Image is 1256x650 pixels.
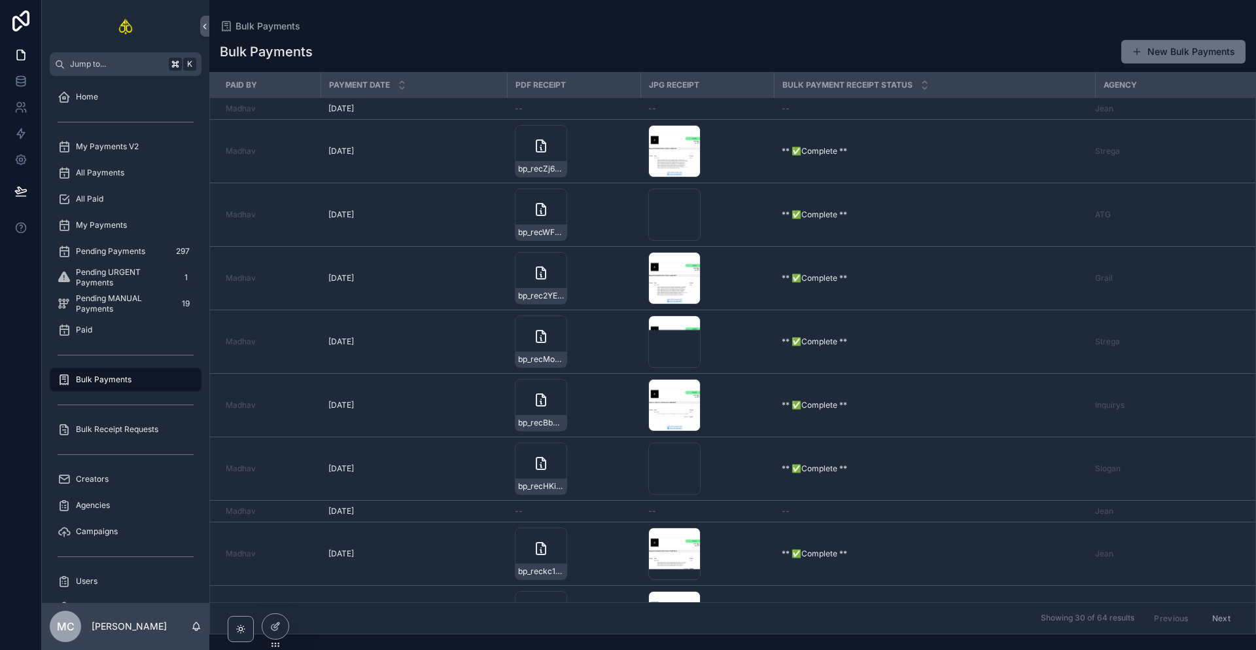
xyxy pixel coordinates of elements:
span: Agency [1104,80,1137,90]
a: Inquirys [1095,400,1125,410]
a: Agencies [50,494,201,517]
span: Pending MANUAL Payments [76,293,173,314]
a: My Profile [50,596,201,619]
span: Showing 30 of 64 results [1041,613,1134,624]
span: Campaigns [76,526,118,537]
span: Paid By [226,80,257,90]
a: Madhav [226,103,256,114]
a: Madhav [226,336,313,347]
span: PDF RECEIPT [515,80,566,90]
a: -- [648,103,766,114]
a: bp_recBbZWt346sE6jUZ [515,379,633,431]
span: -- [648,103,656,114]
span: bp_recBbZWt346sE6jUZ [518,418,564,428]
span: Home [76,92,98,102]
span: Madhav [226,209,256,220]
a: Jean [1095,103,1113,114]
span: Strega [1095,146,1120,156]
a: [DATE] [328,103,499,114]
span: [DATE] [328,273,354,283]
a: [DATE] [328,506,499,516]
a: [DATE] [328,463,499,474]
a: -- [515,506,633,516]
span: Pending Payments [76,246,145,257]
a: [DATE] [328,146,499,156]
a: Pending Payments297 [50,240,201,263]
span: -- [782,506,790,516]
span: My Profile [76,602,114,613]
a: -- [648,506,766,516]
button: Next [1203,608,1240,628]
div: 1 [178,270,194,285]
span: All Payments [76,168,124,178]
span: bp_rec2YE1HELortHEbr [518,291,564,301]
a: Jean [1095,506,1113,516]
a: [DATE] [328,209,499,220]
span: [DATE] [328,209,354,220]
span: Creators [76,474,109,484]
a: Strega [1095,336,1120,347]
span: JPG RECEIPT [649,80,699,90]
a: [DATE] [328,400,499,410]
a: Home [50,85,201,109]
span: Paid [76,325,92,335]
a: ATG [1095,209,1111,220]
a: -- [782,506,1087,516]
span: K [184,59,195,69]
a: [DATE] [328,273,499,283]
a: All Paid [50,187,201,211]
a: My Payments [50,213,201,237]
span: Grail [1095,273,1113,283]
button: Jump to...K [50,52,201,76]
a: Madhav [226,400,256,410]
a: Madhav [226,103,313,114]
span: Bulk Payments [76,374,131,385]
span: [DATE] [328,146,354,156]
a: Pending MANUAL Payments19 [50,292,201,316]
a: Madhav [226,146,313,156]
a: Madhav [226,146,256,156]
a: bp_reckc1yzpVG9kDmZH [515,528,633,580]
a: -- [515,103,633,114]
span: My Payments [76,220,127,230]
a: bp_recWFUkcGXm8bc7Pc [515,189,633,241]
a: bp_recZj6Wpm7kYPz2tJ [515,125,633,177]
a: Madhav [226,209,313,220]
p: [PERSON_NAME] [92,620,167,633]
span: Bulk Payments [235,20,300,33]
a: bp_recMoMnxDgY3p1vhs [515,316,633,368]
a: [DATE] [328,549,499,559]
div: 297 [172,244,194,259]
span: -- [515,506,523,516]
a: Slogan [1095,463,1121,474]
a: Madhav [226,463,313,474]
a: Madhav [226,506,256,516]
a: Pending URGENT Payments1 [50,266,201,289]
span: bp_recMoMnxDgY3p1vhs [518,354,564,365]
span: Jean [1095,549,1113,559]
span: Bulk Receipt Requests [76,424,158,435]
div: scrollable content [42,76,209,603]
h1: Bulk Payments [220,43,313,61]
a: All Payments [50,161,201,185]
span: bp_recWFUkcGXm8bc7Pc [518,227,564,238]
span: Users [76,576,97,587]
span: My Payments V2 [76,141,139,152]
img: App logo [118,16,134,37]
a: Bulk Receipt Requests [50,418,201,441]
a: Madhav [226,273,256,283]
button: New Bulk Payments [1121,40,1246,63]
a: Users [50,569,201,593]
span: -- [515,103,523,114]
span: [DATE] [328,506,354,516]
span: bp_recZj6Wpm7kYPz2tJ [518,164,564,174]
